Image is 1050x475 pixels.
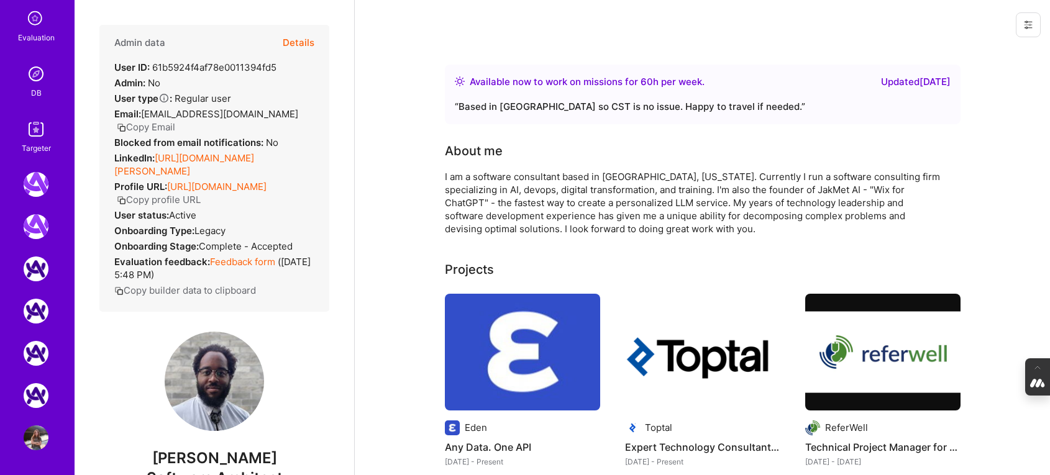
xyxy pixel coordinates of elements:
img: A.Team: AI Solutions Partners [24,299,48,323]
a: A.Team: GenAI Practice Framework [21,214,52,239]
img: A.Team: AI solutions program manager [24,383,48,408]
button: Copy profile URL [117,193,201,206]
img: Admin Search [24,61,48,86]
img: Company logo [625,420,640,435]
strong: User type : [114,93,172,104]
div: ReferWell [825,421,868,434]
a: A.Team: Leading A.Team's Marketing & DemandGen [21,172,52,197]
button: Copy Email [117,120,175,133]
strong: Onboarding Type: [114,225,194,237]
span: legacy [194,225,226,237]
strong: User ID: [114,61,150,73]
i: icon Copy [114,286,124,296]
img: Availability [455,76,465,86]
div: I am a software consultant based in [GEOGRAPHIC_DATA], [US_STATE]. Currently I run a software con... [445,170,942,235]
a: [URL][DOMAIN_NAME] [167,181,267,192]
span: Active [169,209,196,221]
div: [DATE] - [DATE] [805,455,961,468]
a: A.Team: AI Solutions Partners [21,299,52,323]
img: User Avatar [165,332,264,431]
a: User Avatar [21,425,52,450]
i: icon SelectionTeam [24,7,48,31]
i: icon Copy [117,196,126,205]
a: Feedback form [210,256,275,268]
img: User Avatar [24,425,48,450]
div: [DATE] - Present [445,455,600,468]
strong: Email: [114,108,141,120]
a: [URL][DOMAIN_NAME][PERSON_NAME] [114,152,254,177]
img: A.Team: GenAI Practice Framework [24,214,48,239]
a: A.Team: AI Solutions [21,256,52,281]
h4: Admin data [114,37,165,48]
div: Targeter [22,142,51,155]
img: Any Data. One API [445,294,600,410]
h4: Expert Technology Consultant at [GEOGRAPHIC_DATA] [625,439,780,455]
strong: LinkedIn: [114,152,155,164]
strong: Onboarding Stage: [114,240,199,252]
strong: Profile URL: [114,181,167,192]
a: A.Team: AI solutions program manager [21,383,52,408]
button: Details [283,25,314,61]
div: About me [445,142,503,160]
div: Available now to work on missions for h per week . [470,75,705,89]
div: Eden [465,421,487,434]
img: Expert Technology Consultant at TopTal [625,294,780,410]
span: [PERSON_NAME] [99,449,329,468]
span: 60 [641,76,653,88]
div: Regular user [114,92,231,105]
div: DB [31,86,42,99]
div: No [114,136,278,149]
div: Evaluation [18,31,55,44]
span: [EMAIL_ADDRESS][DOMAIN_NAME] [141,108,298,120]
i: icon Copy [117,123,126,132]
img: Skill Targeter [24,117,48,142]
strong: Blocked from email notifications: [114,137,266,148]
div: “ Based in [GEOGRAPHIC_DATA] so CST is no issue. Happy to travel if needed. ” [455,99,951,114]
img: Company logo [445,420,460,435]
i: Help [158,93,170,104]
div: Toptal [645,421,672,434]
div: ( [DATE] 5:48 PM ) [114,255,314,281]
button: Copy builder data to clipboard [114,284,256,297]
span: Complete - Accepted [199,240,293,252]
strong: Evaluation feedback: [114,256,210,268]
h4: Technical Project Manager for Referwell [805,439,961,455]
strong: User status: [114,209,169,221]
h4: Any Data. One API [445,439,600,455]
div: Updated [DATE] [881,75,951,89]
img: A.Team: Google Calendar Integration Testing [24,341,48,366]
img: A.Team: AI Solutions [24,256,48,281]
strong: Admin: [114,77,145,89]
img: A.Team: Leading A.Team's Marketing & DemandGen [24,172,48,197]
img: Technical Project Manager for Referwell [805,294,961,410]
a: A.Team: Google Calendar Integration Testing [21,341,52,366]
div: [DATE] - Present [625,455,780,468]
div: 61b5924f4af78e0011394fd5 [114,61,276,74]
div: Projects [445,260,494,279]
img: Company logo [805,420,820,435]
div: No [114,76,160,89]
